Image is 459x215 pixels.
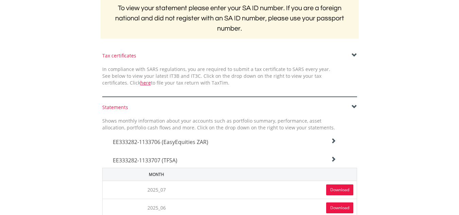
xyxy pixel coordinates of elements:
div: Statements [102,104,357,111]
a: Download [326,184,353,195]
div: Shows monthly information about your accounts such as portfolio summary, performance, asset alloc... [97,118,340,131]
span: EE333282-1133707 (TFSA) [113,157,177,164]
a: Download [326,202,353,213]
th: Month [102,168,211,181]
span: In compliance with SARS regulations, you are required to submit a tax certificate to SARS every y... [102,66,330,86]
a: here [140,79,151,86]
div: Tax certificates [102,52,357,59]
span: EE333282-1133706 (EasyEquities ZAR) [113,138,208,146]
span: Click to file your tax return with TaxTim. [130,79,229,86]
td: 2025_07 [102,181,211,199]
